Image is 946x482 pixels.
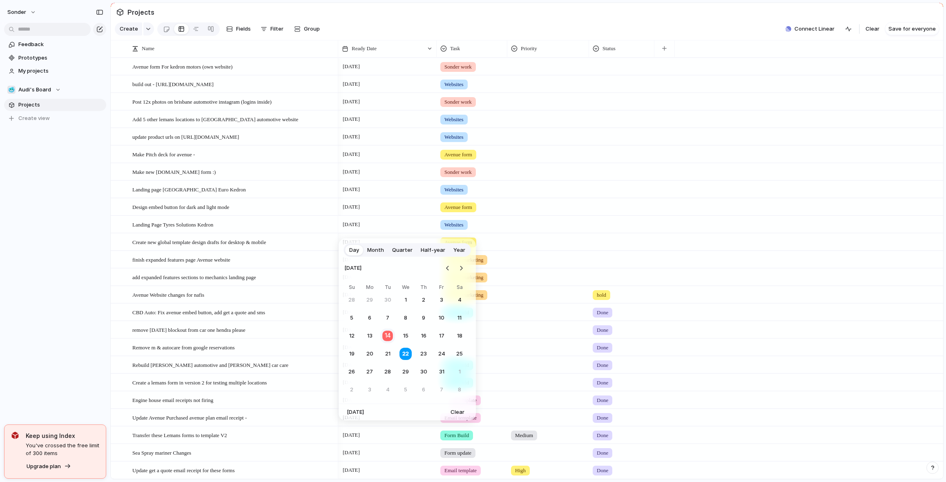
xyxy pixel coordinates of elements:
button: Go to the Previous Month [442,262,453,274]
span: Half-year [421,246,445,254]
button: Friday, November 7th, 2025 [434,382,449,397]
th: Thursday [416,284,431,293]
button: Quarter [388,244,417,257]
button: Clear [447,406,468,418]
button: Tuesday, September 30th, 2025 [380,293,395,307]
th: Sunday [344,284,359,293]
button: Sunday, October 12th, 2025 [344,329,359,343]
th: Wednesday [398,284,413,293]
button: Saturday, October 4th, 2025 [452,293,467,307]
button: Half-year [417,244,449,257]
button: Go to the Next Month [455,262,467,274]
button: Day [345,244,363,257]
button: Friday, October 24th, 2025 [434,347,449,361]
button: Tuesday, October 28th, 2025 [380,364,395,379]
button: Thursday, November 6th, 2025 [416,382,431,397]
button: Thursday, October 2nd, 2025 [416,293,431,307]
button: Friday, October 17th, 2025 [434,329,449,343]
button: Wednesday, October 1st, 2025 [398,293,413,307]
span: [DATE] [347,408,364,416]
button: Saturday, November 1st, 2025 [452,364,467,379]
button: Thursday, October 23rd, 2025 [416,347,431,361]
button: Wednesday, October 15th, 2025 [398,329,413,343]
table: October 2025 [344,284,467,397]
button: Saturday, October 18th, 2025 [452,329,467,343]
th: Saturday [452,284,467,293]
button: Thursday, October 30th, 2025 [416,364,431,379]
button: Friday, October 10th, 2025 [434,311,449,325]
button: Tuesday, November 4th, 2025 [380,382,395,397]
span: Quarter [392,246,413,254]
button: Wednesday, October 8th, 2025 [398,311,413,325]
button: Wednesday, November 5th, 2025 [398,382,413,397]
button: Monday, October 20th, 2025 [362,347,377,361]
button: Monday, October 27th, 2025 [362,364,377,379]
th: Tuesday [380,284,395,293]
span: Clear [451,408,464,416]
button: Monday, October 13th, 2025 [362,329,377,343]
span: [DATE] [344,259,361,277]
th: Friday [434,284,449,293]
button: Sunday, October 26th, 2025 [344,364,359,379]
button: Thursday, October 16th, 2025 [416,329,431,343]
button: Sunday, October 19th, 2025 [344,347,359,361]
span: Month [367,246,384,254]
button: Year [449,244,469,257]
button: Tuesday, October 7th, 2025 [380,311,395,325]
button: Sunday, November 2nd, 2025 [344,382,359,397]
span: Day [349,246,359,254]
button: Wednesday, October 29th, 2025 [398,364,413,379]
button: Saturday, November 8th, 2025 [452,382,467,397]
span: Year [453,246,465,254]
button: Monday, November 3rd, 2025 [362,382,377,397]
button: Wednesday, October 22nd, 2025, selected [398,347,413,361]
button: Thursday, October 9th, 2025 [416,311,431,325]
button: Monday, October 6th, 2025 [362,311,377,325]
button: Tuesday, October 21st, 2025 [380,347,395,361]
button: Friday, October 31st, 2025 [434,364,449,379]
button: Today, Tuesday, October 14th, 2025 [380,328,396,344]
button: Sunday, October 5th, 2025 [344,311,359,325]
button: Monday, September 29th, 2025 [362,293,377,307]
th: Monday [362,284,377,293]
button: Saturday, October 11th, 2025 [452,311,467,325]
button: Sunday, September 28th, 2025 [344,293,359,307]
button: Month [363,244,388,257]
button: Friday, October 3rd, 2025 [434,293,449,307]
button: Saturday, October 25th, 2025 [452,347,467,361]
